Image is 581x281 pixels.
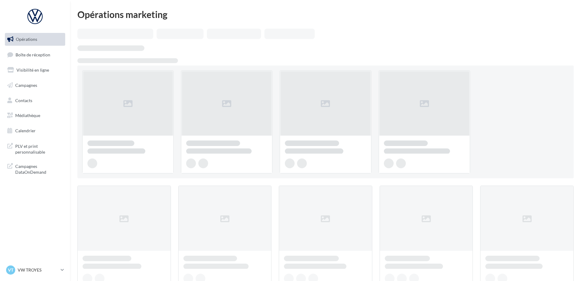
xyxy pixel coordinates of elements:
span: Opérations [16,37,37,42]
a: VT VW TROYES [5,264,65,276]
span: Boîte de réception [16,52,50,57]
a: Campagnes DataOnDemand [4,160,66,178]
span: Contacts [15,98,32,103]
a: Médiathèque [4,109,66,122]
a: Contacts [4,94,66,107]
p: VW TROYES [18,267,58,273]
span: Visibilité en ligne [16,67,49,73]
a: PLV et print personnalisable [4,140,66,158]
a: Campagnes [4,79,66,92]
span: Campagnes DataOnDemand [15,162,63,175]
span: Médiathèque [15,113,40,118]
span: Calendrier [15,128,36,133]
span: PLV et print personnalisable [15,142,63,155]
a: Boîte de réception [4,48,66,61]
div: Opérations marketing [77,10,574,19]
a: Opérations [4,33,66,46]
span: Campagnes [15,83,37,88]
span: VT [8,267,13,273]
a: Calendrier [4,124,66,137]
a: Visibilité en ligne [4,64,66,76]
